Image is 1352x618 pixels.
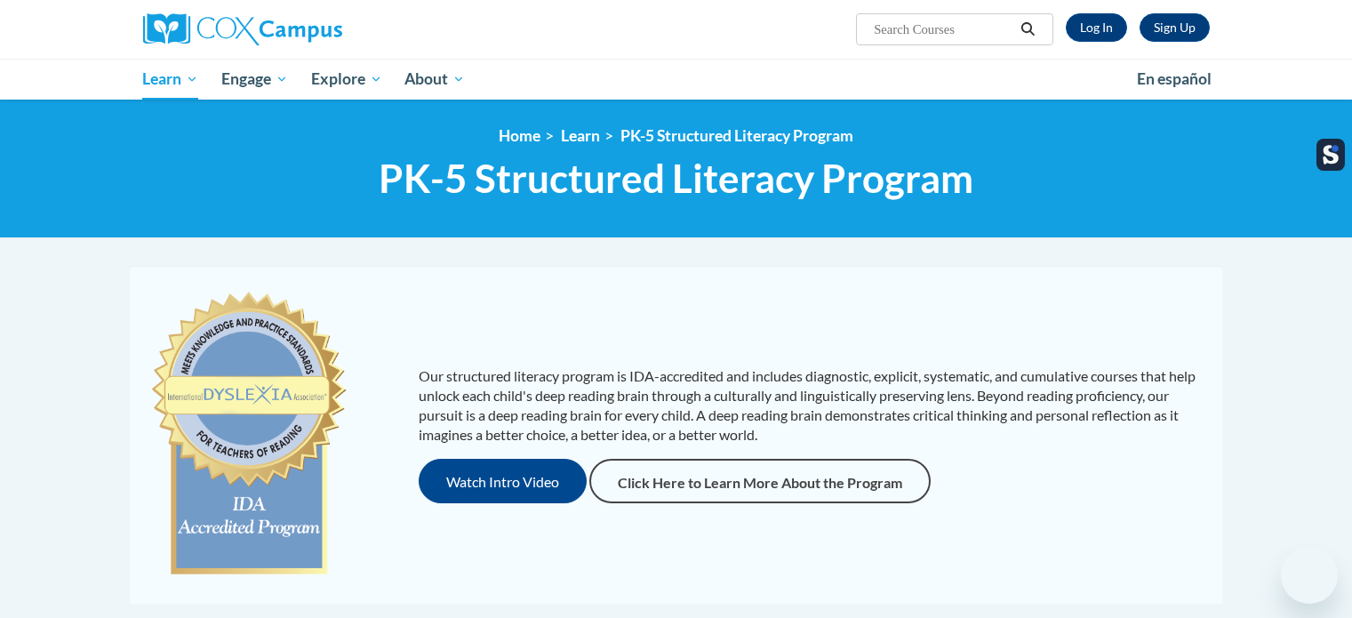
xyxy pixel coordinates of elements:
a: About [393,59,476,100]
iframe: Button to launch messaging window [1281,547,1338,604]
a: En español [1125,60,1223,98]
span: Learn [142,68,198,90]
button: Watch Intro Video [419,459,587,503]
span: About [404,68,465,90]
a: Log In [1066,13,1127,42]
a: PK-5 Structured Literacy Program [620,126,853,145]
span: Explore [311,68,382,90]
input: Search Courses [872,19,1014,40]
span: PK-5 Structured Literacy Program [379,155,973,202]
span: Engage [221,68,288,90]
a: Cox Campus [143,13,481,45]
span: En español [1137,69,1212,88]
a: Explore [300,59,394,100]
a: Learn [561,126,600,145]
button: Search [1014,19,1041,40]
a: Engage [210,59,300,100]
a: Register [1140,13,1210,42]
img: Cox Campus [143,13,342,45]
img: c477cda6-e343-453b-bfce-d6f9e9818e1c.png [148,284,351,586]
div: Main menu [116,59,1236,100]
a: Learn [132,59,211,100]
a: Click Here to Learn More About the Program [589,459,931,503]
a: Home [499,126,540,145]
p: Our structured literacy program is IDA-accredited and includes diagnostic, explicit, systematic, ... [419,366,1205,445]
